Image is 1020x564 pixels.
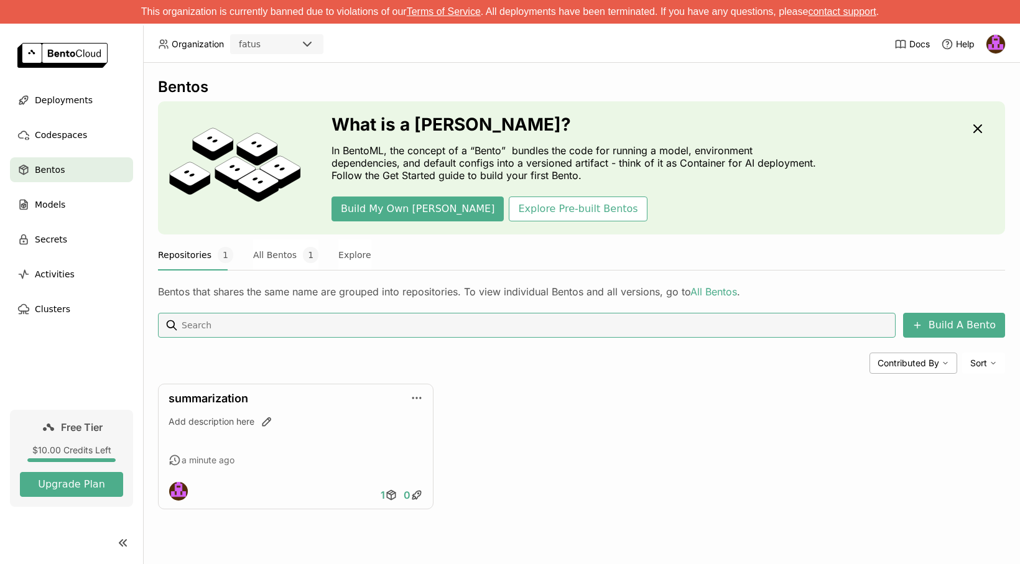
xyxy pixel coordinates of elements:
span: a minute ago [182,455,234,466]
span: Contributed By [878,358,939,369]
a: Terms of Service [407,6,481,17]
img: logo [17,43,108,68]
div: Contributed By [869,353,957,374]
a: summarization [169,392,248,405]
div: fatus [239,38,261,50]
span: Models [35,197,65,212]
div: Bentos that shares the same name are grouped into repositories. To view individual Bentos and all... [158,285,1005,298]
a: Docs [894,38,930,50]
a: Clusters [10,297,133,321]
button: Build My Own [PERSON_NAME] [331,196,504,221]
span: 1 [218,247,233,263]
div: Add description here [169,415,423,428]
button: Repositories [158,239,233,270]
span: 0 [404,489,410,501]
button: Upgrade Plan [20,472,123,497]
span: Organization [172,39,224,50]
a: Activities [10,262,133,287]
img: alexio sanxes [169,482,188,501]
span: Deployments [35,93,93,108]
a: 0 [401,483,426,507]
span: Codespaces [35,127,87,142]
div: Bentos [158,78,1005,96]
a: 1 [378,483,401,507]
span: Help [956,39,975,50]
span: Bentos [35,162,65,177]
input: Selected fatus. [262,39,263,51]
a: Deployments [10,88,133,113]
img: alexio sanxes [986,35,1005,53]
span: Sort [970,358,987,369]
span: 1 [303,247,318,263]
button: Build A Bento [903,313,1005,338]
a: Codespaces [10,123,133,147]
button: Explore [338,239,371,270]
a: All Bentos [690,285,737,298]
div: $10.00 Credits Left [20,445,123,456]
a: Models [10,192,133,217]
h3: What is a [PERSON_NAME]? [331,114,823,134]
img: cover onboarding [168,127,302,209]
a: Bentos [10,157,133,182]
span: Activities [35,267,75,282]
div: Help [941,38,975,50]
input: Search [180,315,891,335]
span: Free Tier [61,421,103,433]
span: Clusters [35,302,70,317]
a: contact support [808,6,876,17]
p: In BentoML, the concept of a “Bento” bundles the code for running a model, environment dependenci... [331,144,823,182]
a: Free Tier$10.00 Credits LeftUpgrade Plan [10,410,133,507]
span: Secrets [35,232,67,247]
div: Sort [962,353,1005,374]
button: Explore Pre-built Bentos [509,196,647,221]
span: 1 [381,489,385,501]
span: Docs [909,39,930,50]
a: Secrets [10,227,133,252]
button: All Bentos [253,239,318,270]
